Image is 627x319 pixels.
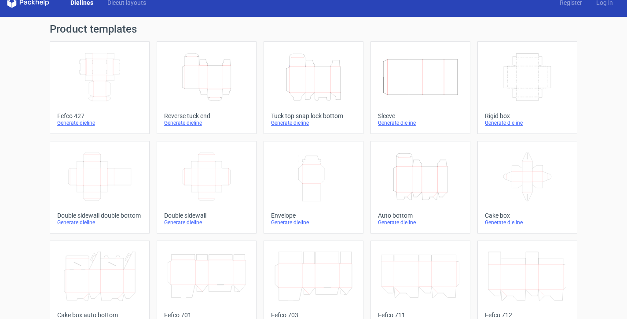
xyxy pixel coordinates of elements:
div: Sleeve [378,112,463,119]
div: Generate dieline [485,119,570,126]
div: Generate dieline [57,219,142,226]
a: Auto bottomGenerate dieline [370,141,470,234]
div: Reverse tuck end [164,112,249,119]
div: Generate dieline [378,219,463,226]
div: Fefco 711 [378,312,463,319]
a: Rigid boxGenerate dieline [477,41,577,134]
div: Generate dieline [378,119,463,126]
a: EnvelopeGenerate dieline [264,141,363,234]
div: Fefco 427 [57,112,142,119]
div: Generate dieline [271,119,356,126]
a: Tuck top snap lock bottomGenerate dieline [264,41,363,134]
div: Tuck top snap lock bottom [271,112,356,119]
div: Cake box auto bottom [57,312,142,319]
div: Generate dieline [57,119,142,126]
div: Generate dieline [164,119,249,126]
div: Fefco 712 [485,312,570,319]
div: Envelope [271,212,356,219]
div: Rigid box [485,112,570,119]
div: Generate dieline [164,219,249,226]
a: Double sidewall double bottomGenerate dieline [50,141,150,234]
div: Auto bottom [378,212,463,219]
div: Double sidewall double bottom [57,212,142,219]
div: Generate dieline [485,219,570,226]
a: SleeveGenerate dieline [370,41,470,134]
a: Double sidewallGenerate dieline [157,141,257,234]
div: Generate dieline [271,219,356,226]
h1: Product templates [50,24,578,34]
a: Reverse tuck endGenerate dieline [157,41,257,134]
a: Cake boxGenerate dieline [477,141,577,234]
div: Fefco 703 [271,312,356,319]
div: Double sidewall [164,212,249,219]
a: Fefco 427Generate dieline [50,41,150,134]
div: Cake box [485,212,570,219]
div: Fefco 701 [164,312,249,319]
